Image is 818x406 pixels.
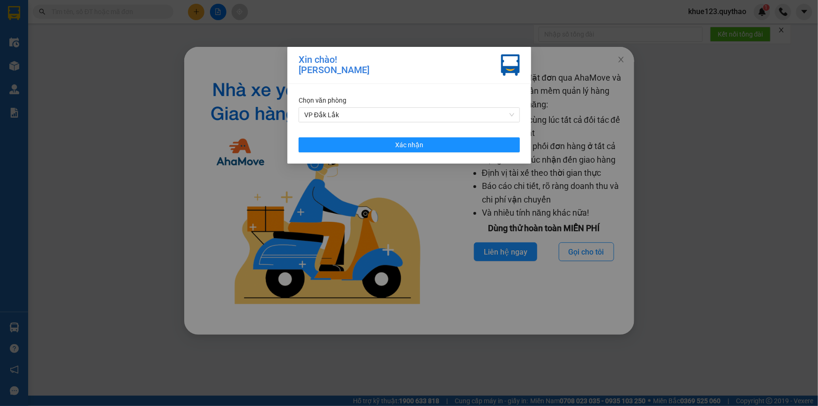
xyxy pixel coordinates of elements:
[299,137,520,152] button: Xác nhận
[299,54,369,76] div: Xin chào! [PERSON_NAME]
[304,108,514,122] span: VP Đắk Lắk
[395,140,423,150] span: Xác nhận
[299,95,520,105] div: Chọn văn phòng
[501,54,520,76] img: vxr-icon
